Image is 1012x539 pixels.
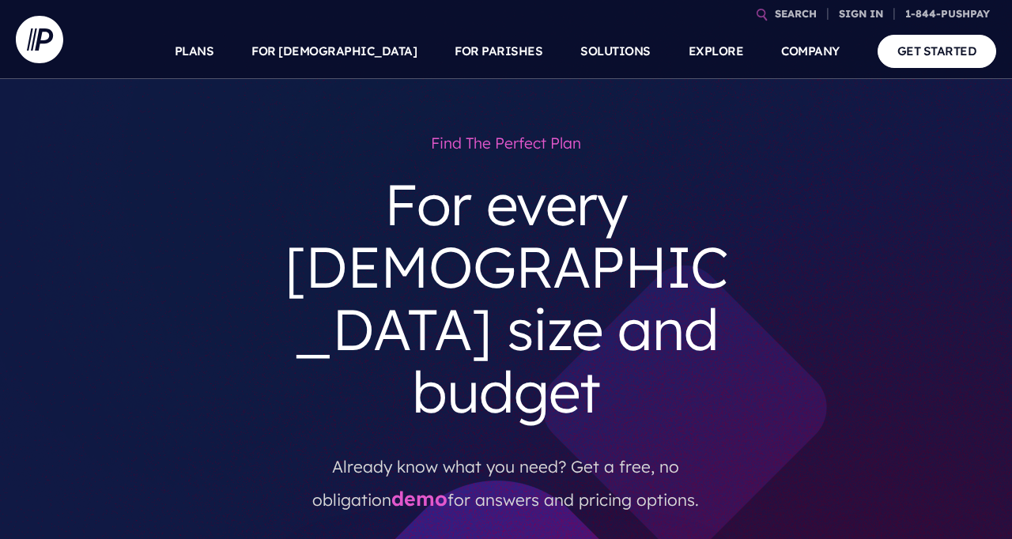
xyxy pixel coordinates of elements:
a: SOLUTIONS [580,24,651,79]
a: PLANS [175,24,214,79]
a: EXPLORE [689,24,744,79]
h1: Find the perfect plan [267,126,745,160]
a: GET STARTED [878,35,997,67]
a: FOR PARISHES [455,24,542,79]
a: COMPANY [781,24,840,79]
p: Already know what you need? Get a free, no obligation for answers and pricing options. [279,436,733,517]
h3: For every [DEMOGRAPHIC_DATA] size and budget [267,160,745,436]
a: FOR [DEMOGRAPHIC_DATA] [251,24,417,79]
a: demo [391,486,447,511]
